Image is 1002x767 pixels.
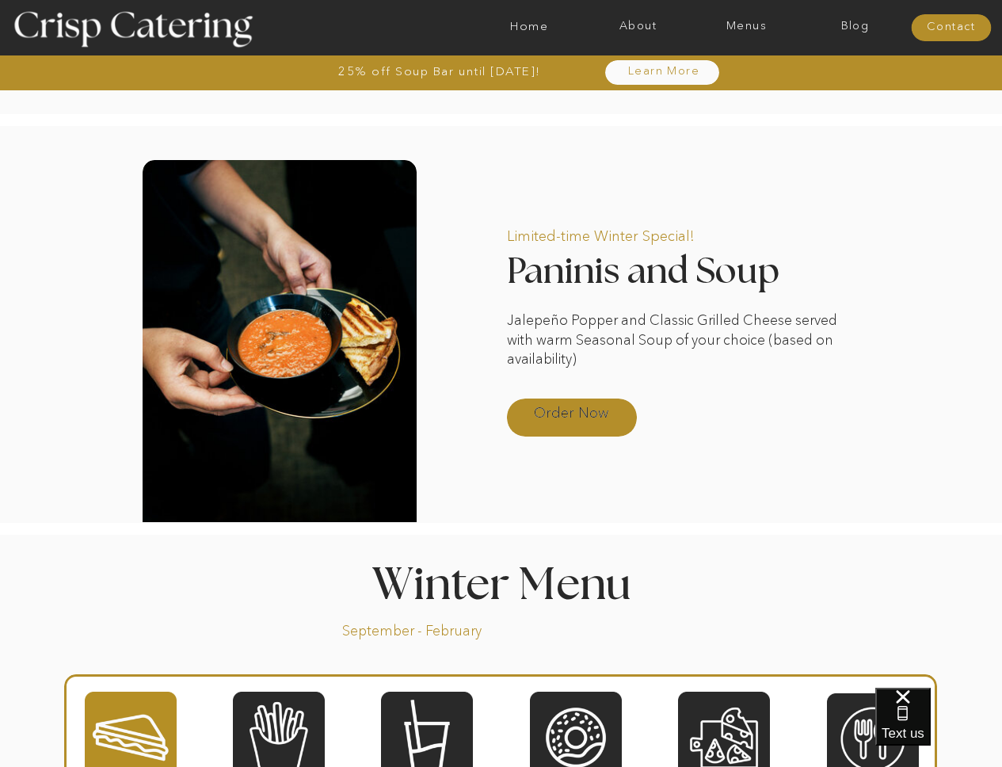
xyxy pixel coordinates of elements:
[875,688,1002,767] iframe: podium webchat widget bubble
[692,20,801,36] a: Menus
[911,21,991,36] a: Contact
[583,65,745,81] a: Learn More
[507,254,882,296] h2: Paninis and Soup
[519,391,624,437] a: Order Now
[507,311,847,382] p: Jalepeño Popper and Classic Grilled Cheese served with warm Seasonal Soup of your choice (based o...
[281,563,722,610] h1: Winter Menu
[507,214,819,260] p: Limited-time Winter Special!
[801,20,909,36] a: Blog
[342,621,560,639] p: September - February
[257,65,623,81] a: 25% off Soup Bar until [DATE]!
[475,20,584,36] a: Home
[584,20,692,36] a: About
